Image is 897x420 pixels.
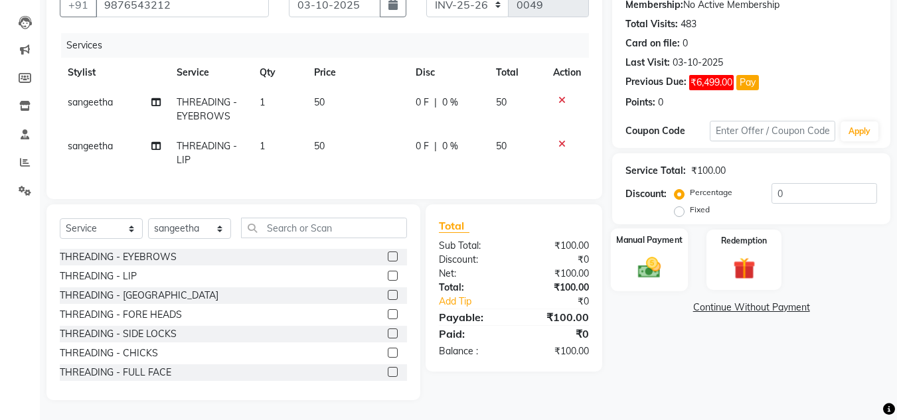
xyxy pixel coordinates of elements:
div: ₹100.00 [514,239,599,253]
th: Stylist [60,58,169,88]
div: Total: [429,281,514,295]
div: THREADING - CHICKS [60,346,158,360]
label: Redemption [721,235,767,247]
span: 50 [496,140,507,152]
div: 0 [683,36,688,50]
span: THREADING - LIP [177,140,237,166]
input: Search or Scan [241,218,407,238]
div: Discount: [429,253,514,267]
span: 0 F [416,96,429,109]
label: Fixed [690,204,710,216]
span: 0 F [416,139,429,153]
div: Last Visit: [625,56,670,70]
div: Services [61,33,599,58]
div: THREADING - SIDE LOCKS [60,327,177,341]
div: THREADING - FULL FACE [60,366,171,380]
div: THREADING - [GEOGRAPHIC_DATA] [60,289,218,303]
span: 1 [260,140,265,152]
div: Card on file: [625,36,680,50]
label: Percentage [690,186,732,198]
div: Total Visits: [625,17,678,31]
span: 50 [314,96,325,108]
div: Points: [625,96,655,109]
div: 483 [681,17,696,31]
a: Add Tip [429,295,528,309]
button: Pay [736,75,759,90]
div: THREADING - FORE HEADS [60,308,182,322]
span: 0 % [442,96,458,109]
div: Paid: [429,326,514,342]
div: ₹100.00 [514,281,599,295]
div: ₹0 [529,295,600,309]
a: Continue Without Payment [615,301,888,315]
div: 03-10-2025 [673,56,723,70]
div: ₹0 [514,326,599,342]
span: | [434,139,437,153]
div: Coupon Code [625,124,709,138]
img: _gift.svg [726,255,762,282]
img: _cash.svg [631,254,668,281]
span: 0 % [442,139,458,153]
div: ₹100.00 [514,344,599,358]
label: Manual Payment [616,234,683,246]
div: ₹100.00 [514,267,599,281]
div: Balance : [429,344,514,358]
span: 50 [496,96,507,108]
span: THREADING - EYEBROWS [177,96,237,122]
div: 0 [658,96,663,109]
span: 50 [314,140,325,152]
span: ₹6,499.00 [689,75,734,90]
span: 1 [260,96,265,108]
div: Service Total: [625,164,686,178]
div: Net: [429,267,514,281]
span: sangeetha [68,140,113,152]
span: sangeetha [68,96,113,108]
div: ₹100.00 [514,309,599,325]
div: Sub Total: [429,239,514,253]
th: Total [488,58,545,88]
th: Action [545,58,589,88]
div: ₹100.00 [691,164,726,178]
div: Discount: [625,187,667,201]
div: THREADING - LIP [60,269,137,283]
div: THREADING - EYEBROWS [60,250,177,264]
th: Disc [408,58,488,88]
th: Price [306,58,408,88]
button: Apply [841,121,878,141]
span: Total [439,219,469,233]
th: Service [169,58,251,88]
input: Enter Offer / Coupon Code [710,121,835,141]
div: ₹0 [514,253,599,267]
div: Previous Due: [625,75,687,90]
span: | [434,96,437,109]
th: Qty [252,58,307,88]
div: Payable: [429,309,514,325]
